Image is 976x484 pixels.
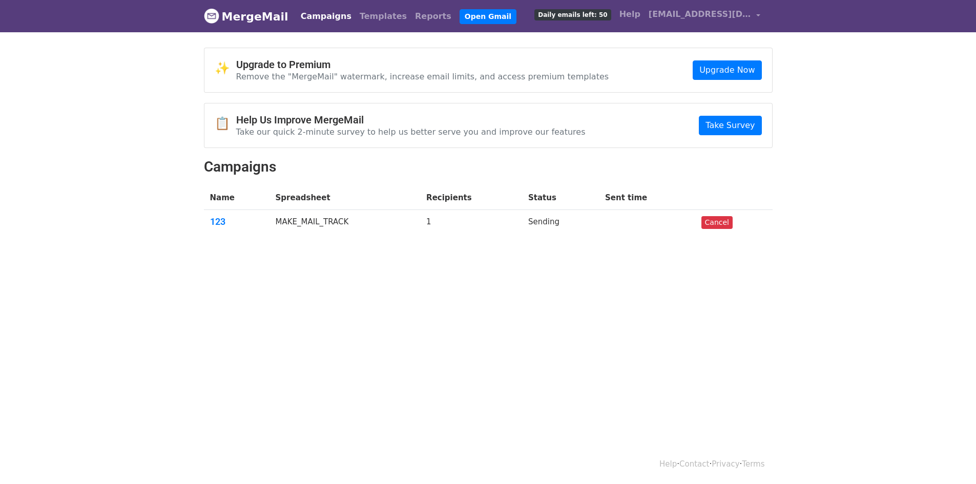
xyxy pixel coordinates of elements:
a: Cancel [701,216,733,229]
h4: Help Us Improve MergeMail [236,114,586,126]
a: Reports [411,6,455,27]
th: Spreadsheet [269,186,421,210]
span: ✨ [215,61,236,76]
a: Contact [679,459,709,469]
span: Daily emails left: 50 [534,9,611,20]
td: MAKE_MAIL_TRACK [269,210,421,238]
a: Upgrade Now [693,60,761,80]
a: Daily emails left: 50 [530,4,615,25]
p: Remove the "MergeMail" watermark, increase email limits, and access premium templates [236,71,609,82]
a: MergeMail [204,6,288,27]
td: Sending [522,210,599,238]
a: Terms [742,459,764,469]
a: Help [659,459,677,469]
a: Take Survey [699,116,761,135]
p: Take our quick 2-minute survey to help us better serve you and improve our features [236,127,586,137]
span: [EMAIL_ADDRESS][DOMAIN_NAME] [649,8,751,20]
a: Campaigns [297,6,356,27]
img: MergeMail logo [204,8,219,24]
a: Help [615,4,645,25]
th: Recipients [420,186,522,210]
td: 1 [420,210,522,238]
th: Sent time [599,186,695,210]
h2: Campaigns [204,158,773,176]
th: Name [204,186,269,210]
a: Templates [356,6,411,27]
th: Status [522,186,599,210]
a: [EMAIL_ADDRESS][DOMAIN_NAME] [645,4,764,28]
a: 123 [210,216,263,227]
h4: Upgrade to Premium [236,58,609,71]
a: Privacy [712,459,739,469]
span: 📋 [215,116,236,131]
a: Open Gmail [460,9,516,24]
